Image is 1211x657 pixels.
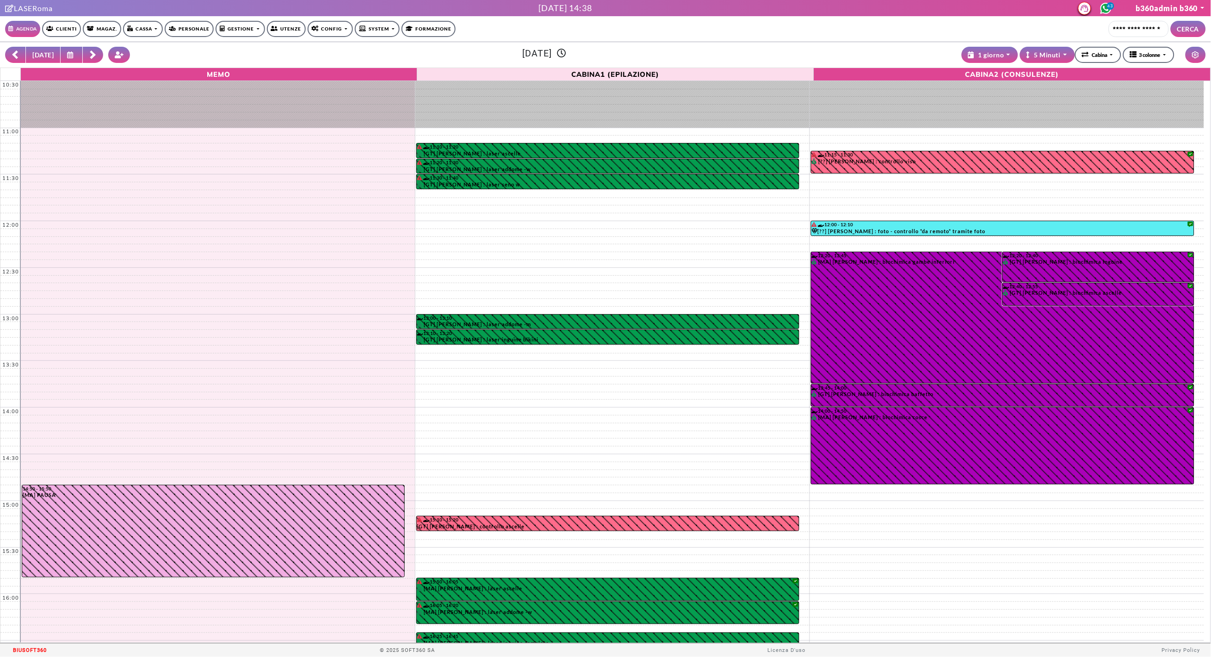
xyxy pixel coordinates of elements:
[812,152,1193,158] div: 11:15 - 11:30
[5,5,14,12] i: Clicca per andare alla pagina di firma
[768,647,806,653] a: Licenza D'uso
[1162,647,1200,653] a: Privacy Policy
[1003,284,1193,289] div: 12:40 - 12:55
[417,321,799,328] div: [GT] [PERSON_NAME] : laser addome -m
[417,640,424,645] i: PAGATO
[267,21,306,37] a: Utenze
[417,640,799,649] div: [MA] [PERSON_NAME] : laser inguine completo
[0,81,21,88] div: 10:30
[417,322,424,327] i: PAGATO
[816,69,1208,79] span: CABINA2 (consulenze)
[1003,259,1010,264] i: PAGATO
[417,336,799,344] div: [GT] [PERSON_NAME] : laser inguine bikini
[417,175,422,180] i: Il cliente ha degli insoluti
[417,160,422,165] i: Il cliente ha degli insoluti
[0,595,21,601] div: 16:00
[812,414,1193,423] div: [MA] [PERSON_NAME] : biochimica cosce
[5,4,53,12] a: Clicca per andare alla pagina di firmaLASERoma
[812,228,818,234] i: Categoria cliente: Diamante
[1136,4,1205,12] a: b360admin b360
[417,182,424,187] i: PAGATO
[417,517,799,523] div: 15:10 - 15:20
[0,315,21,322] div: 13:00
[417,181,799,189] div: [GT] [PERSON_NAME] : laser seno w
[308,21,353,37] a: Config
[1107,2,1114,10] span: 43
[812,158,1193,167] div: [??] [PERSON_NAME] : controllo viso
[417,633,799,639] div: 16:25 - 16:45
[417,609,799,618] div: [MA] [PERSON_NAME] : laser addome -w
[812,391,819,397] i: PAGATO
[417,586,424,591] i: PAGATO
[417,151,424,156] i: PAGATO
[355,21,400,37] a: SYSTEM
[417,579,799,585] div: 15:50 - 16:05
[25,47,61,63] button: [DATE]
[420,69,811,79] span: CABINA1 (epilazione)
[812,259,819,264] i: PAGATO
[812,415,819,420] i: PAGATO
[1026,50,1061,60] div: 5 Minuti
[417,175,799,181] div: 11:30 - 11:40
[812,228,1193,236] div: [??] [PERSON_NAME] : foto - controllo *da remoto* tramite foto
[812,259,1193,267] div: [MA] [PERSON_NAME] : biochimica gambe inferiori
[417,634,422,638] i: Il cliente ha degli insoluti
[417,337,424,342] i: PAGATO
[417,144,422,149] i: Il cliente ha degli insoluti
[0,175,21,181] div: 11:30
[417,517,422,522] i: Il cliente ha degli insoluti
[417,330,799,336] div: 13:10 - 13:20
[23,69,415,79] span: Memo
[0,408,21,415] div: 14:00
[0,548,21,554] div: 15:30
[812,222,1193,228] div: 12:00 - 12:10
[0,361,21,368] div: 13:30
[216,21,265,37] a: Gestione
[1003,259,1193,267] div: [GT] [PERSON_NAME] : biochimica inguine
[417,150,799,158] div: [GT] [PERSON_NAME] : laser ascelle
[417,609,424,614] i: PAGATO
[1171,21,1206,37] button: CERCA
[812,152,817,157] i: Il cliente ha degli insoluti
[0,268,21,275] div: 12:30
[23,486,404,491] div: 14:50 - 15:50
[0,502,21,508] div: 15:00
[0,641,21,648] div: 16:30
[83,21,121,37] a: Magaz.
[417,167,424,172] i: PAGATO
[417,579,422,584] i: Il cliente ha degli insoluti
[1003,253,1193,258] div: 12:20 - 12:40
[539,2,593,14] div: [DATE] 14:38
[417,602,799,608] div: 16:05 - 16:20
[812,408,1193,414] div: 14:00 - 14:50
[812,253,1193,258] div: 12:20 - 13:45
[812,391,1193,400] div: [GT] [PERSON_NAME] : biochimica baffetto
[1109,21,1169,37] input: Cerca cliente...
[0,128,21,135] div: 11:00
[42,21,81,37] a: Clienti
[417,603,422,607] i: Il cliente ha degli insoluti
[417,585,799,594] div: [MA] [PERSON_NAME] : laser ascelle
[402,21,456,37] a: Formazione
[0,455,21,461] div: 14:30
[812,222,817,227] i: Il cliente ha degli insoluti
[417,315,799,321] div: 13:00 - 13:10
[0,222,21,228] div: 12:00
[1003,290,1010,295] i: PAGATO
[165,21,214,37] a: Personale
[417,160,799,166] div: 11:20 - 11:30
[23,492,404,498] div: [MA] PAUSA
[417,144,799,150] div: 11:10 - 11:20
[5,21,40,37] a: Agenda
[812,385,1193,390] div: 13:45 - 14:00
[108,47,130,63] button: Crea nuovo contatto rapido
[968,50,1004,60] div: 1 giorno
[417,166,799,173] div: [GT] [PERSON_NAME] : laser addome -w
[812,159,819,164] i: PAGATO
[1003,290,1193,298] div: [GT] [PERSON_NAME] : biochimica ascelle
[123,21,163,37] a: Cassa
[136,48,954,59] h3: [DATE]
[417,523,799,531] div: [GT] [PERSON_NAME] : controllo ascelle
